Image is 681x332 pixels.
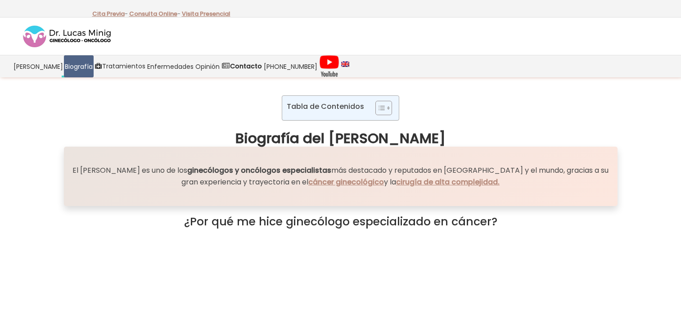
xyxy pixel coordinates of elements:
[182,9,230,18] a: Visita Presencial
[235,128,446,148] strong: Biografía del [PERSON_NAME]
[92,9,125,18] a: Cita Previa
[129,8,180,20] p: -
[318,55,340,77] a: Videos Youtube Ginecología
[263,55,318,77] a: [PHONE_NUMBER]
[129,9,177,18] a: Consulta Online
[14,61,63,72] span: [PERSON_NAME]
[194,55,221,77] a: Opinión
[308,177,384,187] a: cáncer ginecológico
[221,55,263,77] a: Contacto
[94,55,146,77] a: Tratamientos
[187,165,331,175] strong: ginecólogos y oncólogos especialistas
[195,61,220,72] span: Opinión
[396,177,500,187] a: cirugía de alta complejidad.
[341,61,349,67] img: language english
[71,165,611,188] p: El [PERSON_NAME] es uno de los más destacado y reputados en [GEOGRAPHIC_DATA] y el mundo, gracias...
[146,55,194,77] a: Enfermedades
[163,215,519,229] h2: ¿Por qué me hice ginecólogo especializado en cáncer?
[92,8,128,20] p: -
[13,55,64,77] a: [PERSON_NAME]
[147,61,194,72] span: Enfermedades
[64,55,94,77] a: Biografía
[319,55,339,77] img: Videos Youtube Ginecología
[264,61,317,72] span: [PHONE_NUMBER]
[369,100,390,116] a: Toggle Table of Content
[287,101,364,112] p: Tabla de Contenidos
[340,55,350,77] a: language english
[65,61,93,72] span: Biografía
[102,61,145,72] span: Tratamientos
[230,62,262,71] strong: Contacto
